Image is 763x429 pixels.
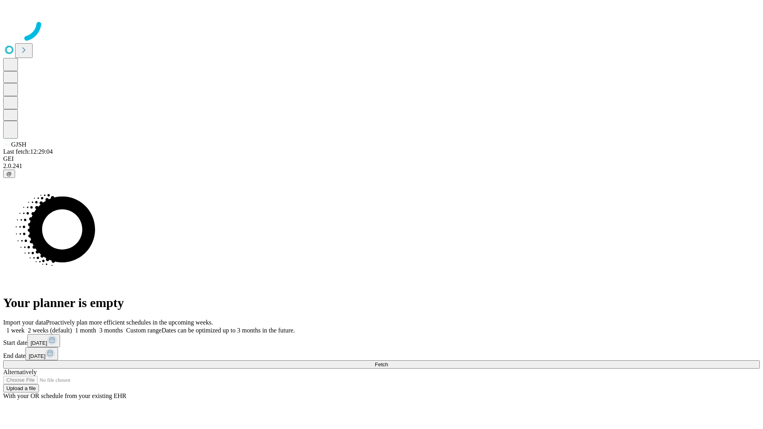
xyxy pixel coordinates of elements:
[3,170,15,178] button: @
[3,392,126,399] span: With your OR schedule from your existing EHR
[3,347,760,360] div: End date
[3,360,760,369] button: Fetch
[25,347,58,360] button: [DATE]
[162,327,295,334] span: Dates can be optimized up to 3 months in the future.
[28,327,72,334] span: 2 weeks (default)
[46,319,213,326] span: Proactively plan more efficient schedules in the upcoming weeks.
[27,334,60,347] button: [DATE]
[31,340,47,346] span: [DATE]
[6,327,25,334] span: 1 week
[3,155,760,162] div: GEI
[3,369,37,375] span: Alternatively
[3,384,39,392] button: Upload a file
[3,148,53,155] span: Last fetch: 12:29:04
[75,327,96,334] span: 1 month
[375,361,388,367] span: Fetch
[3,296,760,310] h1: Your planner is empty
[3,162,760,170] div: 2.0.241
[6,171,12,177] span: @
[3,334,760,347] div: Start date
[126,327,161,334] span: Custom range
[29,353,45,359] span: [DATE]
[3,319,46,326] span: Import your data
[11,141,26,148] span: GJSH
[99,327,123,334] span: 3 months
